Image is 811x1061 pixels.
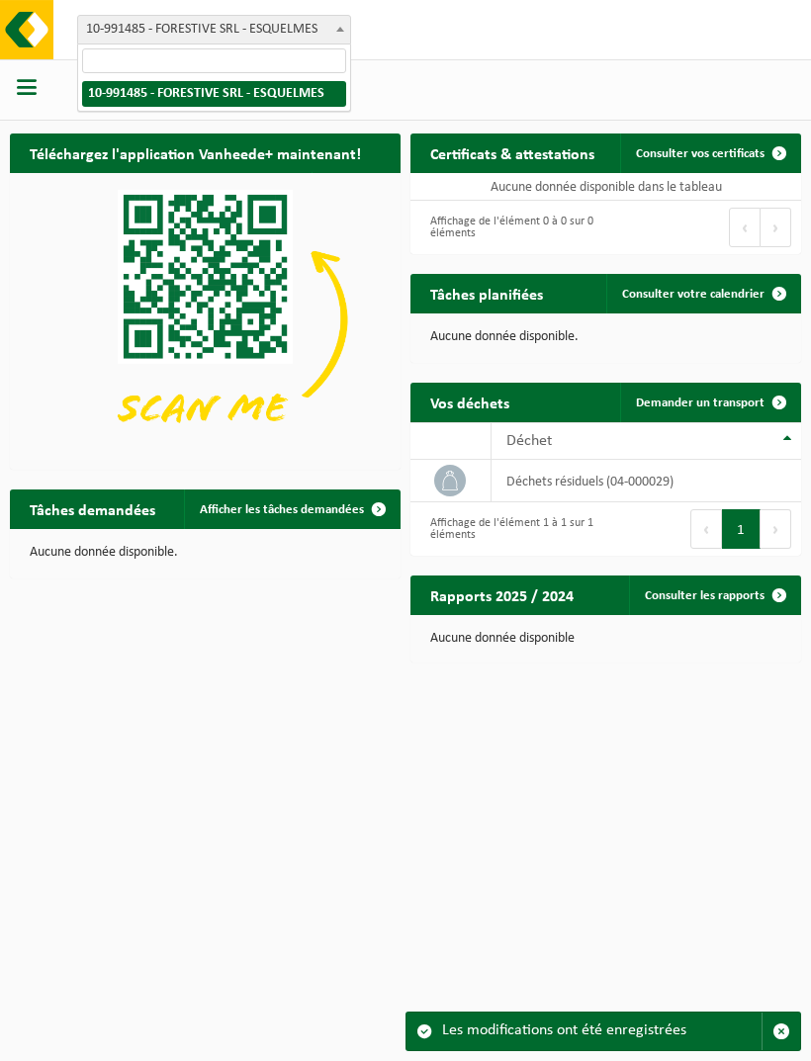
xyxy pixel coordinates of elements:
[410,173,801,201] td: Aucune donnée disponible dans le tableau
[30,546,381,560] p: Aucune donnée disponible.
[729,208,761,247] button: Previous
[82,81,346,107] li: 10-991485 - FORESTIVE SRL - ESQUELMES
[410,575,593,614] h2: Rapports 2025 / 2024
[430,632,781,646] p: Aucune donnée disponible
[442,1013,762,1050] div: Les modifications ont été enregistrées
[620,383,799,422] a: Demander un transport
[506,433,552,449] span: Déchet
[10,173,401,466] img: Download de VHEPlus App
[620,133,799,173] a: Consulter vos certificats
[492,460,801,502] td: déchets résiduels (04-000029)
[430,330,781,344] p: Aucune donnée disponible.
[10,489,175,528] h2: Tâches demandées
[690,509,722,549] button: Previous
[78,16,350,44] span: 10-991485 - FORESTIVE SRL - ESQUELMES
[636,147,765,160] span: Consulter vos certificats
[77,15,351,44] span: 10-991485 - FORESTIVE SRL - ESQUELMES
[629,575,799,615] a: Consulter les rapports
[420,507,596,551] div: Affichage de l'élément 1 à 1 sur 1 éléments
[761,208,791,247] button: Next
[606,274,799,313] a: Consulter votre calendrier
[410,274,563,312] h2: Tâches planifiées
[200,503,364,516] span: Afficher les tâches demandées
[636,397,765,409] span: Demander un transport
[410,383,529,421] h2: Vos déchets
[184,489,399,529] a: Afficher les tâches demandées
[761,509,791,549] button: Next
[10,133,381,172] h2: Téléchargez l'application Vanheede+ maintenant!
[420,206,596,249] div: Affichage de l'élément 0 à 0 sur 0 éléments
[722,509,761,549] button: 1
[622,288,765,301] span: Consulter votre calendrier
[410,133,614,172] h2: Certificats & attestations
